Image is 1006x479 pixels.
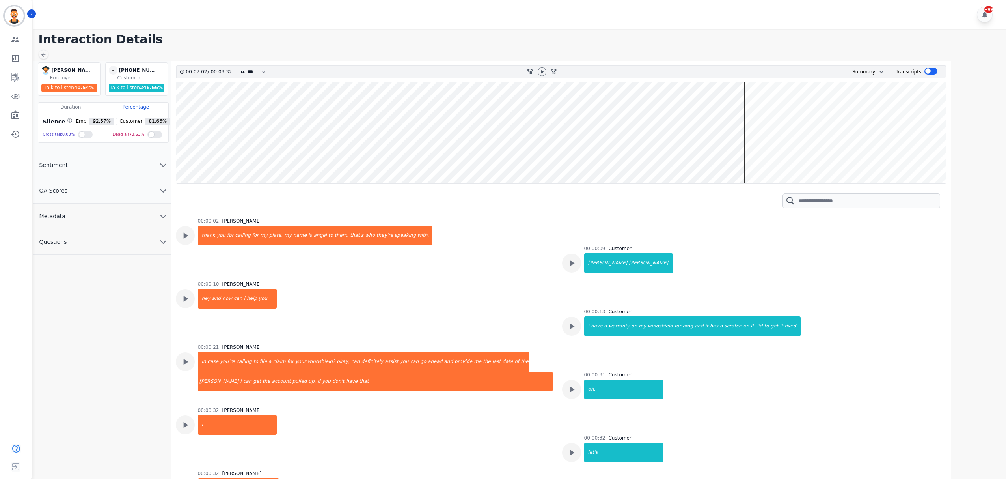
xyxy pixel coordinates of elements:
div: windshield [647,316,674,336]
div: Customer [608,309,631,315]
div: a [268,352,272,372]
button: Metadata chevron down [33,204,171,229]
div: Customer [608,435,631,441]
div: 00:00:32 [584,435,605,441]
div: 00:00:32 [198,407,219,414]
div: you [399,352,410,372]
div: can [242,372,253,391]
div: [PERSON_NAME] [222,218,261,224]
div: you [258,289,277,309]
div: ahead [427,352,443,372]
button: Questions chevron down [33,229,171,255]
div: for [287,352,295,372]
button: QA Scores chevron down [33,178,171,204]
div: okay, [336,352,350,372]
div: it [779,316,784,336]
div: Talk to listen [109,84,165,92]
div: can [350,352,361,372]
div: [PERSON_NAME] [199,372,240,391]
span: Customer [116,118,145,125]
div: [PERSON_NAME] [222,470,261,477]
div: who [364,226,376,245]
div: the [262,372,271,391]
div: the [482,352,492,372]
div: get [252,372,262,391]
div: 00:00:10 [198,281,219,287]
div: file [259,352,268,372]
div: last [492,352,502,372]
div: [PERSON_NAME]. [628,253,673,273]
div: plate. [268,226,283,245]
div: [PERSON_NAME] [52,66,91,75]
div: 00:00:09 [584,245,605,252]
div: i [585,316,590,336]
div: a [719,316,723,336]
div: you [216,226,226,245]
div: Talk to listen [41,84,97,92]
span: Questions [33,238,73,246]
div: up. [307,372,317,391]
div: 00:00:02 [198,218,219,224]
div: with. [417,226,432,245]
div: can [233,289,243,309]
div: [PHONE_NUMBER] [119,66,158,75]
span: - [109,66,117,75]
div: Customer [608,245,631,252]
span: 92.57 % [89,118,114,125]
div: scratch [723,316,742,336]
div: speaking [394,226,417,245]
div: [PERSON_NAME] [585,253,628,273]
div: your [294,352,307,372]
div: Silence [41,118,73,125]
div: 00:00:21 [198,344,219,350]
div: have [590,316,603,336]
div: i [199,415,277,435]
div: to [328,226,334,245]
div: don't [332,372,345,391]
div: they're [376,226,394,245]
div: date [502,352,514,372]
div: Percentage [103,103,168,111]
div: go [419,352,427,372]
svg: chevron down [158,186,168,195]
div: angel [313,226,327,245]
div: case [207,352,220,372]
div: in [199,352,207,372]
div: 00:00:32 [198,470,219,477]
div: let's [585,443,663,462]
div: can [410,352,420,372]
div: +99 [984,6,993,13]
div: and [211,289,222,309]
div: on [742,316,750,336]
div: i [239,372,242,391]
div: has [709,316,719,336]
div: to [253,352,259,372]
button: chevron down [875,69,885,75]
div: Customer [608,372,631,378]
div: provide [454,352,473,372]
div: assist [384,352,399,372]
div: warranty [608,316,631,336]
span: Metadata [33,212,72,220]
div: is [307,226,313,245]
div: 00:00:13 [584,309,605,315]
span: Sentiment [33,161,74,169]
div: and [443,352,454,372]
div: account [271,372,292,391]
div: for [674,316,682,336]
div: pulled [291,372,307,391]
div: hey [199,289,211,309]
div: Employee [50,75,99,81]
div: and [694,316,704,336]
div: it [704,316,709,336]
div: on [630,316,638,336]
div: have [345,372,358,391]
div: thank [199,226,216,245]
div: 00:00:31 [584,372,605,378]
div: how [222,289,233,309]
div: calling [234,226,251,245]
div: the [520,352,529,372]
div: my [638,316,647,336]
div: fixed. [784,316,801,336]
div: my [283,226,292,245]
